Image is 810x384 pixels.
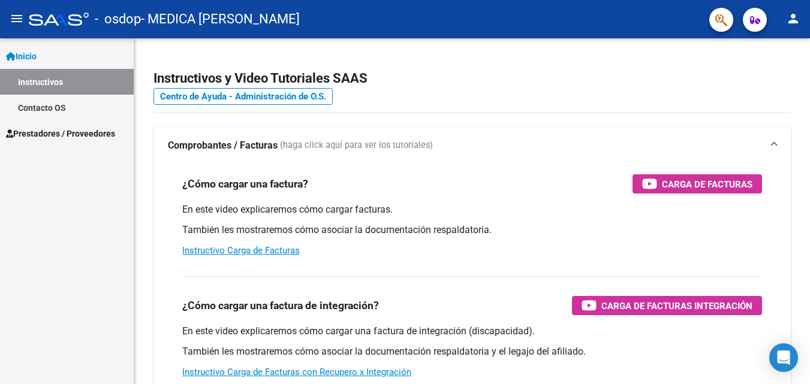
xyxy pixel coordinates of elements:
[153,88,333,105] a: Centro de Ayuda - Administración de O.S.
[633,174,762,193] button: Carga de Facturas
[182,203,762,216] p: En este video explicaremos cómo cargar facturas.
[182,345,762,358] p: También les mostraremos cómo asociar la documentación respaldatoria y el legajo del afiliado.
[182,325,762,338] p: En este video explicaremos cómo cargar una factura de integración (discapacidad).
[572,296,762,315] button: Carga de Facturas Integración
[182,297,379,314] h3: ¿Cómo cargar una factura de integración?
[182,245,300,256] a: Instructivo Carga de Facturas
[280,139,433,152] span: (haga click aquí para ver los tutoriales)
[168,139,278,152] strong: Comprobantes / Facturas
[786,11,800,26] mat-icon: person
[601,298,752,313] span: Carga de Facturas Integración
[662,177,752,192] span: Carga de Facturas
[153,126,791,165] mat-expansion-panel-header: Comprobantes / Facturas (haga click aquí para ver los tutoriales)
[153,67,791,90] h2: Instructivos y Video Tutoriales SAAS
[6,50,37,63] span: Inicio
[6,127,115,140] span: Prestadores / Proveedores
[95,6,141,32] span: - osdop
[10,11,24,26] mat-icon: menu
[182,223,762,237] p: También les mostraremos cómo asociar la documentación respaldatoria.
[182,367,411,377] a: Instructivo Carga de Facturas con Recupero x Integración
[182,176,308,192] h3: ¿Cómo cargar una factura?
[769,343,798,372] div: Open Intercom Messenger
[141,6,300,32] span: - MEDICA [PERSON_NAME]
